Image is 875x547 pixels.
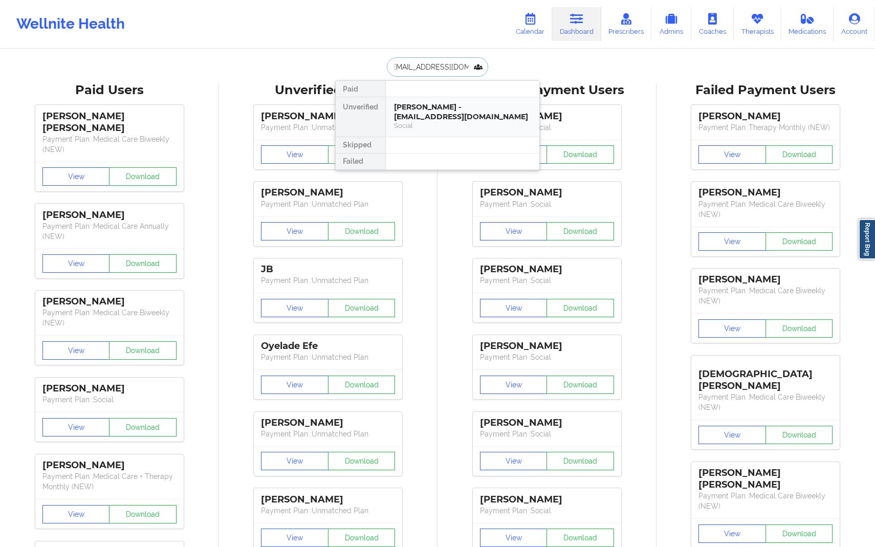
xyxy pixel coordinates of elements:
[698,286,833,306] p: Payment Plan : Medical Care Biweekly (NEW)
[698,392,833,412] p: Payment Plan : Medical Care Biweekly (NEW)
[261,352,395,362] p: Payment Plan : Unmatched Plan
[261,222,329,240] button: View
[834,7,875,41] a: Account
[480,352,614,362] p: Payment Plan : Social
[261,376,329,394] button: View
[261,340,395,352] div: Oyelade Efe
[109,505,177,523] button: Download
[42,341,110,360] button: View
[698,274,833,286] div: [PERSON_NAME]
[546,529,614,547] button: Download
[480,111,614,122] div: [PERSON_NAME]
[261,429,395,439] p: Payment Plan : Unmatched Plan
[480,452,548,470] button: View
[480,199,614,209] p: Payment Plan : Social
[7,82,212,98] div: Paid Users
[42,471,177,492] p: Payment Plan : Medical Care + Therapy Monthly (NEW)
[42,134,177,155] p: Payment Plan : Medical Care Biweekly (NEW)
[394,121,531,130] div: Social
[261,199,395,209] p: Payment Plan : Unmatched Plan
[698,524,766,543] button: View
[480,299,548,317] button: View
[698,467,833,491] div: [PERSON_NAME] [PERSON_NAME]
[261,111,395,122] div: [PERSON_NAME]
[698,361,833,392] div: [DEMOGRAPHIC_DATA][PERSON_NAME]
[109,418,177,436] button: Download
[261,264,395,275] div: JB
[328,452,396,470] button: Download
[109,254,177,273] button: Download
[42,254,110,273] button: View
[508,7,552,41] a: Calendar
[480,429,614,439] p: Payment Plan : Social
[781,7,834,41] a: Medications
[109,167,177,186] button: Download
[698,426,766,444] button: View
[698,145,766,164] button: View
[480,417,614,429] div: [PERSON_NAME]
[480,275,614,286] p: Payment Plan : Social
[480,494,614,506] div: [PERSON_NAME]
[42,395,177,405] p: Payment Plan : Social
[765,319,833,338] button: Download
[552,7,601,41] a: Dashboard
[261,122,395,133] p: Payment Plan : Unmatched Plan
[546,222,614,240] button: Download
[698,491,833,511] p: Payment Plan : Medical Care Biweekly (NEW)
[698,187,833,199] div: [PERSON_NAME]
[546,299,614,317] button: Download
[42,221,177,242] p: Payment Plan : Medical Care Annually (NEW)
[480,264,614,275] div: [PERSON_NAME]
[698,232,766,251] button: View
[698,122,833,133] p: Payment Plan : Therapy Monthly (NEW)
[480,376,548,394] button: View
[546,452,614,470] button: Download
[480,222,548,240] button: View
[261,452,329,470] button: View
[859,219,875,259] a: Report Bug
[765,145,833,164] button: Download
[42,296,177,308] div: [PERSON_NAME]
[698,319,766,338] button: View
[698,111,833,122] div: [PERSON_NAME]
[765,524,833,543] button: Download
[691,7,734,41] a: Coaches
[336,154,385,170] div: Failed
[42,167,110,186] button: View
[698,199,833,220] p: Payment Plan : Medical Care Biweekly (NEW)
[336,81,385,97] div: Paid
[394,102,531,121] div: [PERSON_NAME] - [EMAIL_ADDRESS][DOMAIN_NAME]
[445,82,649,98] div: Skipped Payment Users
[480,340,614,352] div: [PERSON_NAME]
[336,137,385,154] div: Skipped
[328,145,396,164] button: Download
[765,426,833,444] button: Download
[261,506,395,516] p: Payment Plan : Unmatched Plan
[42,209,177,221] div: [PERSON_NAME]
[664,82,868,98] div: Failed Payment Users
[261,299,329,317] button: View
[546,376,614,394] button: Download
[42,383,177,395] div: [PERSON_NAME]
[226,82,431,98] div: Unverified Users
[261,417,395,429] div: [PERSON_NAME]
[261,529,329,547] button: View
[42,418,110,436] button: View
[261,494,395,506] div: [PERSON_NAME]
[42,308,177,328] p: Payment Plan : Medical Care Biweekly (NEW)
[336,97,385,137] div: Unverified
[480,122,614,133] p: Payment Plan : Social
[601,7,652,41] a: Prescribers
[42,111,177,134] div: [PERSON_NAME] [PERSON_NAME]
[261,145,329,164] button: View
[480,529,548,547] button: View
[328,529,396,547] button: Download
[651,7,691,41] a: Admins
[328,299,396,317] button: Download
[42,505,110,523] button: View
[328,222,396,240] button: Download
[328,376,396,394] button: Download
[261,187,395,199] div: [PERSON_NAME]
[480,506,614,516] p: Payment Plan : Social
[480,187,614,199] div: [PERSON_NAME]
